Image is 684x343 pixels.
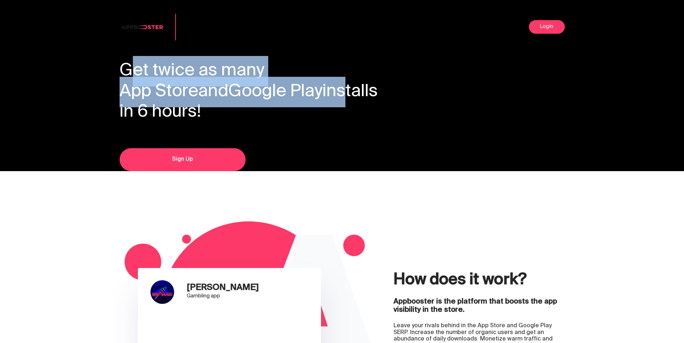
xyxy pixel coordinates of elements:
[187,292,259,300] div: Gambling app
[120,61,565,123] h1: Get twice as many and installs in 6 hours!
[187,18,241,36] span: Incent traffic and analytics for app rank improvement
[394,298,565,314] div: Appbooster is the platform that boosts the app visibility in the store.
[228,77,322,107] span: Google Play
[540,24,553,30] span: Login
[150,313,307,339] div: I’ve been working with Appbooster for over 2 years. During this time I've received high traffic t...
[120,77,198,107] span: App Store
[187,284,259,292] div: [PERSON_NAME]
[394,272,565,290] h2: How does it work?
[120,148,246,171] a: Sign Up
[120,24,241,30] a: Incent trafficand analytics forapp rank improvement
[529,20,565,34] a: Login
